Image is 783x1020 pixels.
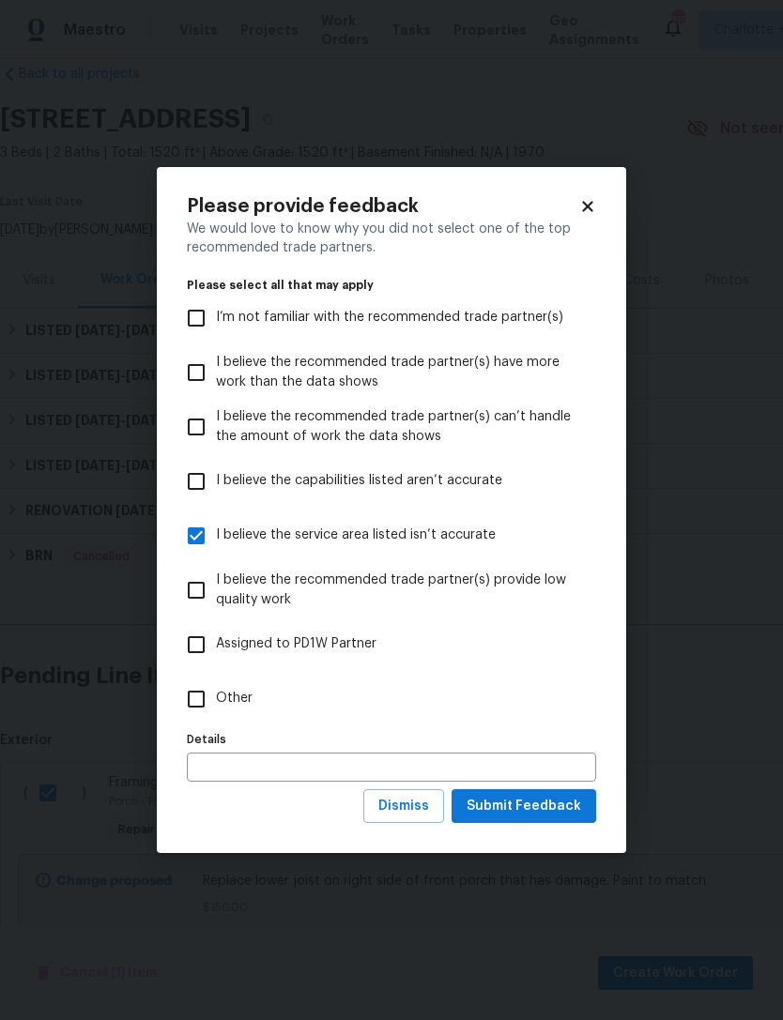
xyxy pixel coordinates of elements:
[216,525,496,545] span: I believe the service area listed isn’t accurate
[187,197,579,216] h2: Please provide feedback
[363,789,444,824] button: Dismiss
[216,471,502,491] span: I believe the capabilities listed aren’t accurate
[216,689,253,708] span: Other
[216,353,581,392] span: I believe the recommended trade partner(s) have more work than the data shows
[216,634,376,654] span: Assigned to PD1W Partner
[452,789,596,824] button: Submit Feedback
[187,280,596,291] legend: Please select all that may apply
[187,734,596,745] label: Details
[378,795,429,818] span: Dismiss
[216,407,581,447] span: I believe the recommended trade partner(s) can’t handle the amount of work the data shows
[216,308,563,327] span: I’m not familiar with the recommended trade partner(s)
[187,220,596,257] div: We would love to know why you did not select one of the top recommended trade partners.
[467,795,581,818] span: Submit Feedback
[216,571,581,610] span: I believe the recommended trade partner(s) provide low quality work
